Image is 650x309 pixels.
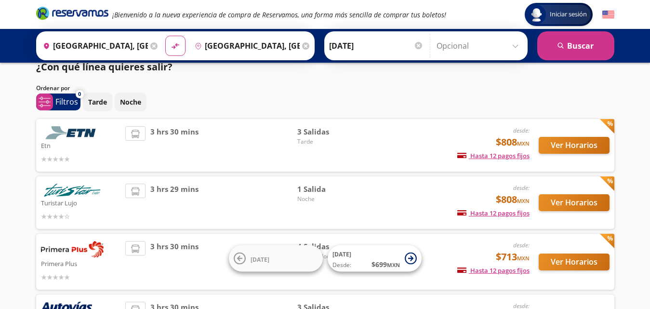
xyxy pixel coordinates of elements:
span: Iniciar sesión [546,10,591,19]
span: [DATE] [332,250,351,258]
button: [DATE] [229,245,323,272]
span: 3 hrs 30 mins [150,241,199,282]
span: 1 Salida [297,184,365,195]
span: $808 [496,192,530,207]
i: Brand Logo [36,6,108,20]
a: Brand Logo [36,6,108,23]
span: Tarde [297,137,365,146]
p: ¿Con qué línea quieres salir? [36,60,172,74]
img: Primera Plus [41,241,104,257]
button: Buscar [537,31,614,60]
button: [DATE]Desde:$699MXN [328,245,422,272]
span: 3 hrs 30 mins [150,126,199,164]
img: Etn [41,126,104,139]
span: 4 Salidas [297,241,365,252]
span: Hasta 12 pagos fijos [457,151,530,160]
p: Etn [41,139,121,151]
input: Elegir Fecha [329,34,424,58]
input: Buscar Origen [39,34,148,58]
em: desde: [513,126,530,134]
span: $713 [496,250,530,264]
p: Ordenar por [36,84,70,93]
button: English [602,9,614,21]
p: Filtros [55,96,78,107]
button: Ver Horarios [539,254,610,270]
img: Turistar Lujo [41,184,104,197]
button: Ver Horarios [539,137,610,154]
em: ¡Bienvenido a la nueva experiencia de compra de Reservamos, una forma más sencilla de comprar tus... [112,10,446,19]
small: MXN [387,261,400,269]
button: Tarde [83,93,112,111]
p: Tarde [88,97,107,107]
input: Buscar Destino [191,34,300,58]
button: Ver Horarios [539,194,610,211]
small: MXN [517,140,530,147]
span: Noche [297,195,365,203]
button: 0Filtros [36,94,80,110]
small: MXN [517,255,530,262]
small: MXN [517,197,530,204]
em: desde: [513,184,530,192]
span: 3 Salidas [297,126,365,137]
em: desde: [513,241,530,249]
span: $ 699 [371,259,400,269]
span: $808 [496,135,530,149]
p: Turistar Lujo [41,197,121,208]
p: Primera Plus [41,257,121,269]
span: Desde: [332,261,351,269]
button: Noche [115,93,146,111]
p: Noche [120,97,141,107]
span: 0 [78,90,81,98]
span: [DATE] [251,255,269,263]
span: 3 hrs 29 mins [150,184,199,222]
input: Opcional [437,34,523,58]
span: Hasta 12 pagos fijos [457,266,530,275]
span: Hasta 12 pagos fijos [457,209,530,217]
